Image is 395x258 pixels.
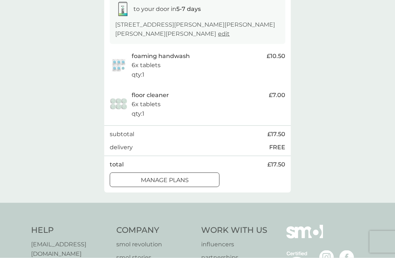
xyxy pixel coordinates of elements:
p: manage plans [141,176,189,185]
a: smol revolution [116,240,194,249]
h4: Work With Us [201,225,267,236]
strong: 5-7 days [176,5,201,12]
span: to your door in [133,5,201,12]
p: subtotal [110,130,134,139]
p: total [110,160,124,169]
p: 6x tablets [132,100,161,109]
span: £7.00 [269,91,285,100]
a: edit [218,30,230,37]
p: floor cleaner [132,91,169,100]
p: 6x tablets [132,61,161,70]
img: smol [286,225,323,250]
p: FREE [269,143,285,152]
button: manage plans [110,173,219,187]
p: foaming handwash [132,51,190,61]
a: influencers [201,240,267,249]
p: [STREET_ADDRESS][PERSON_NAME][PERSON_NAME][PERSON_NAME][PERSON_NAME] [115,20,280,39]
p: qty : 1 [132,109,144,119]
p: qty : 1 [132,70,144,80]
span: £17.50 [267,160,285,169]
span: £17.50 [267,130,285,139]
p: delivery [110,143,133,152]
span: £10.50 [267,51,285,61]
h4: Company [116,225,194,236]
h4: Help [31,225,109,236]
